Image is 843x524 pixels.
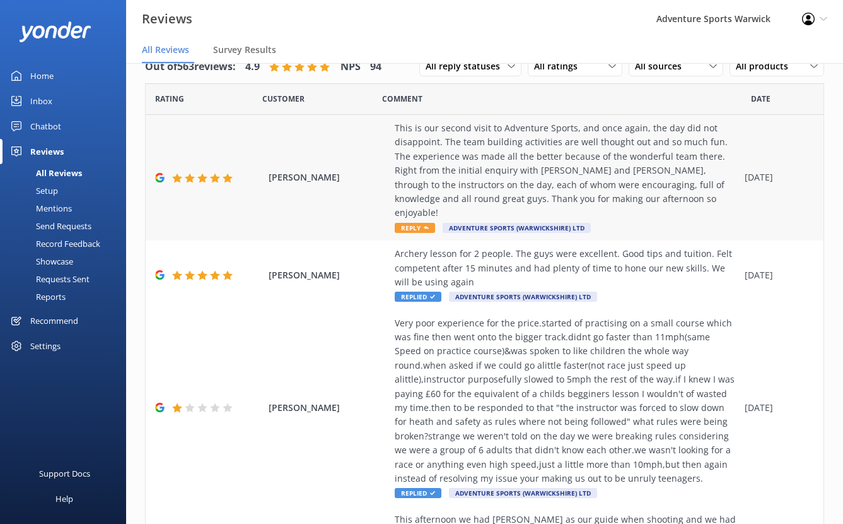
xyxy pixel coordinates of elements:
[30,333,61,359] div: Settings
[30,308,78,333] div: Recommend
[19,21,91,42] img: yonder-white-logo.png
[736,59,796,73] span: All products
[745,170,808,184] div: [DATE]
[8,270,90,288] div: Requests Sent
[30,139,64,164] div: Reviews
[8,164,126,182] a: All Reviews
[269,268,388,282] span: [PERSON_NAME]
[382,93,422,105] span: Question
[395,223,435,233] span: Reply
[8,217,91,235] div: Send Requests
[8,253,73,270] div: Showcase
[145,59,236,75] h4: Out of 563 reviews:
[245,59,260,75] h4: 4.9
[30,63,54,88] div: Home
[635,59,689,73] span: All sources
[449,488,597,498] span: Adventure Sports (Warwickshire) Ltd
[443,223,591,233] span: Adventure Sports (Warwickshire) Ltd
[8,270,126,288] a: Requests Sent
[269,401,388,415] span: [PERSON_NAME]
[30,114,61,139] div: Chatbot
[751,93,770,105] span: Date
[745,268,808,282] div: [DATE]
[426,59,508,73] span: All reply statuses
[269,170,388,184] span: [PERSON_NAME]
[8,199,72,217] div: Mentions
[142,9,192,29] h3: Reviews
[8,235,100,253] div: Record Feedback
[395,292,441,302] span: Replied
[213,44,276,56] span: Survey Results
[142,44,189,56] span: All Reviews
[8,288,126,306] a: Reports
[8,199,126,217] a: Mentions
[8,182,58,199] div: Setup
[534,59,585,73] span: All ratings
[262,93,305,105] span: Date
[395,488,441,498] span: Replied
[395,316,738,486] div: Very poor experience for the price.started of practising on a small course which was fine then we...
[39,461,90,486] div: Support Docs
[395,121,738,220] div: This is our second visit to Adventure Sports, and once again, the day did not disappoint. The tea...
[8,288,66,306] div: Reports
[8,217,126,235] a: Send Requests
[370,59,381,75] h4: 94
[8,182,126,199] a: Setup
[8,253,126,270] a: Showcase
[8,235,126,253] a: Record Feedback
[30,88,52,114] div: Inbox
[55,486,73,511] div: Help
[395,247,738,289] div: Archery lesson for 2 people. The guys were excellent. Good tips and tuition. Felt competent after...
[449,292,597,302] span: Adventure Sports (Warwickshire) Ltd
[155,93,184,105] span: Date
[8,164,82,182] div: All Reviews
[745,401,808,415] div: [DATE]
[340,59,361,75] h4: NPS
